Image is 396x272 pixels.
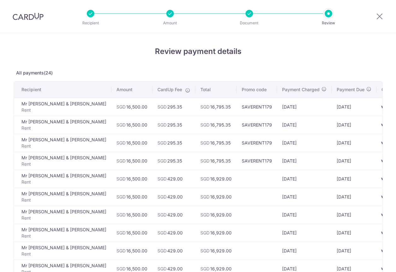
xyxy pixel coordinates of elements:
[67,20,114,26] p: Recipient
[14,81,111,98] th: Recipient
[332,152,376,170] td: [DATE]
[111,116,152,134] td: 16,500.00
[277,206,332,224] td: [DATE]
[147,20,193,26] p: Amount
[157,194,167,199] span: SGD
[157,230,167,235] span: SGD
[14,98,111,116] td: Mr [PERSON_NAME] & [PERSON_NAME]
[14,170,111,188] td: Mr [PERSON_NAME] & [PERSON_NAME]
[14,224,111,242] td: Mr [PERSON_NAME] & [PERSON_NAME]
[14,116,111,134] td: Mr [PERSON_NAME] & [PERSON_NAME]
[332,188,376,206] td: [DATE]
[200,194,210,199] span: SGD
[226,20,273,26] p: Document
[152,152,195,170] td: 295.35
[195,134,237,152] td: 16,795.35
[157,140,167,145] span: SGD
[378,139,391,147] img: <span class="translation_missing" title="translation missing: en.account_steps.new_confirm_form.b...
[200,140,210,145] span: SGD
[200,176,210,181] span: SGD
[13,13,44,20] img: CardUp
[21,197,106,203] p: Rent
[332,134,376,152] td: [DATE]
[277,116,332,134] td: [DATE]
[21,143,106,149] p: Rent
[21,233,106,239] p: Rent
[277,134,332,152] td: [DATE]
[237,98,277,116] td: SAVERENT179
[378,157,391,165] img: <span class="translation_missing" title="translation missing: en.account_steps.new_confirm_form.b...
[116,212,126,217] span: SGD
[237,81,277,98] th: Promo code
[21,125,106,131] p: Rent
[157,104,167,109] span: SGD
[21,251,106,257] p: Rent
[195,170,237,188] td: 16,929.00
[378,247,391,255] img: <span class="translation_missing" title="translation missing: en.account_steps.new_confirm_form.b...
[332,206,376,224] td: [DATE]
[116,266,126,271] span: SGD
[152,134,195,152] td: 295.35
[152,188,195,206] td: 429.00
[14,134,111,152] td: Mr [PERSON_NAME] & [PERSON_NAME]
[200,122,210,127] span: SGD
[332,242,376,260] td: [DATE]
[116,230,126,235] span: SGD
[157,86,182,93] span: CardUp Fee
[14,206,111,224] td: Mr [PERSON_NAME] & [PERSON_NAME]
[152,224,195,242] td: 429.00
[277,242,332,260] td: [DATE]
[200,266,210,271] span: SGD
[195,98,237,116] td: 16,795.35
[152,206,195,224] td: 429.00
[237,152,277,170] td: SAVERENT179
[14,152,111,170] td: Mr [PERSON_NAME] & [PERSON_NAME]
[111,152,152,170] td: 16,500.00
[378,121,391,129] img: <span class="translation_missing" title="translation missing: en.account_steps.new_confirm_form.b...
[378,229,391,237] img: <span class="translation_missing" title="translation missing: en.account_steps.new_confirm_form.b...
[378,193,391,201] img: <span class="translation_missing" title="translation missing: en.account_steps.new_confirm_form.b...
[378,211,391,219] img: <span class="translation_missing" title="translation missing: en.account_steps.new_confirm_form.b...
[305,20,352,26] p: Review
[111,242,152,260] td: 16,500.00
[157,122,167,127] span: SGD
[277,170,332,188] td: [DATE]
[277,224,332,242] td: [DATE]
[111,98,152,116] td: 16,500.00
[157,176,167,181] span: SGD
[152,170,195,188] td: 429.00
[21,161,106,167] p: Rent
[116,248,126,253] span: SGD
[332,116,376,134] td: [DATE]
[116,122,126,127] span: SGD
[21,179,106,185] p: Rent
[14,188,111,206] td: Mr [PERSON_NAME] & [PERSON_NAME]
[237,134,277,152] td: SAVERENT179
[152,116,195,134] td: 295.35
[195,206,237,224] td: 16,929.00
[332,224,376,242] td: [DATE]
[111,188,152,206] td: 16,500.00
[111,81,152,98] th: Amount
[116,194,126,199] span: SGD
[200,104,210,109] span: SGD
[157,212,167,217] span: SGD
[111,134,152,152] td: 16,500.00
[337,86,364,93] span: Payment Due
[14,242,111,260] td: Mr [PERSON_NAME] & [PERSON_NAME]
[116,158,126,163] span: SGD
[116,104,126,109] span: SGD
[378,103,391,111] img: <span class="translation_missing" title="translation missing: en.account_steps.new_confirm_form.b...
[356,253,390,269] iframe: Opens a widget where you can find more information
[21,215,106,221] p: Rent
[111,170,152,188] td: 16,500.00
[195,81,237,98] th: Total
[21,107,106,113] p: Rent
[195,116,237,134] td: 16,795.35
[332,170,376,188] td: [DATE]
[195,224,237,242] td: 16,929.00
[14,46,383,57] h4: Review payment details
[195,242,237,260] td: 16,929.00
[277,152,332,170] td: [DATE]
[200,158,210,163] span: SGD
